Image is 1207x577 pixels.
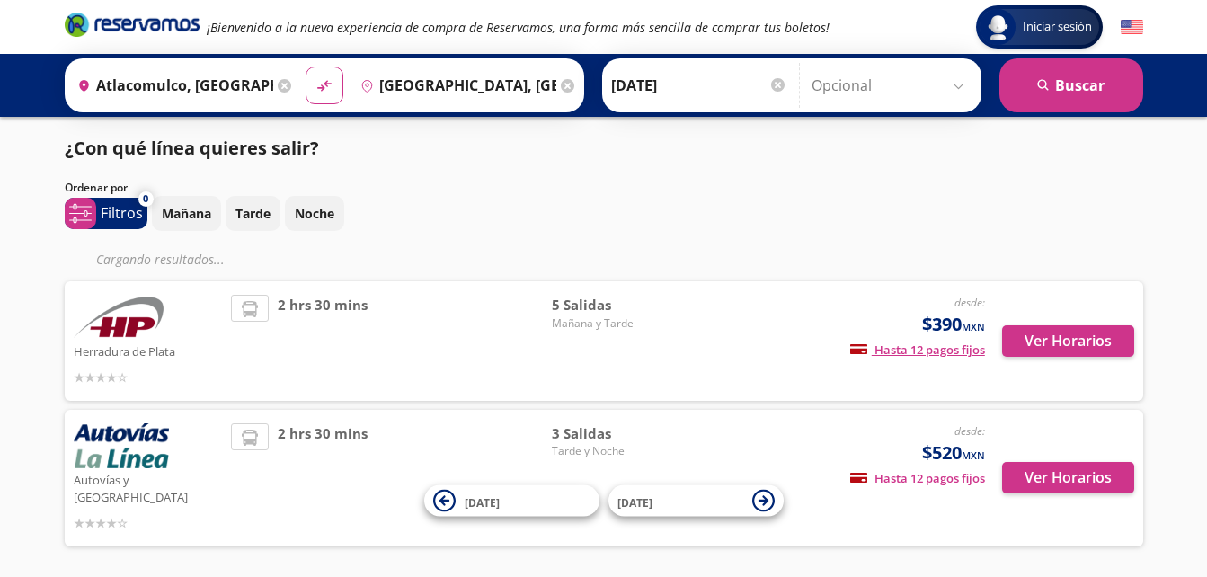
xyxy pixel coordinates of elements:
[922,311,985,338] span: $390
[465,494,500,510] span: [DATE]
[611,63,787,108] input: Elegir Fecha
[74,340,223,361] p: Herradura de Plata
[96,251,225,268] em: Cargando resultados ...
[1002,325,1134,357] button: Ver Horarios
[954,295,985,310] em: desde:
[278,423,368,533] span: 2 hrs 30 mins
[552,443,678,459] span: Tarde y Noche
[617,494,652,510] span: [DATE]
[999,58,1143,112] button: Buscar
[552,423,678,444] span: 3 Salidas
[812,63,972,108] input: Opcional
[1016,18,1099,36] span: Iniciar sesión
[285,196,344,231] button: Noche
[65,180,128,196] p: Ordenar por
[65,11,200,38] i: Brand Logo
[235,204,271,223] p: Tarde
[424,485,599,517] button: [DATE]
[1002,462,1134,493] button: Ver Horarios
[74,423,169,468] img: Autovías y La Línea
[152,196,221,231] button: Mañana
[922,439,985,466] span: $520
[552,315,678,332] span: Mañana y Tarde
[1121,16,1143,39] button: English
[65,11,200,43] a: Brand Logo
[74,468,223,507] p: Autovías y [GEOGRAPHIC_DATA]
[226,196,280,231] button: Tarde
[207,19,830,36] em: ¡Bienvenido a la nueva experiencia de compra de Reservamos, una forma más sencilla de comprar tus...
[608,485,784,517] button: [DATE]
[962,448,985,462] small: MXN
[74,295,164,340] img: Herradura de Plata
[65,135,319,162] p: ¿Con qué línea quieres salir?
[295,204,334,223] p: Noche
[65,198,147,229] button: 0Filtros
[278,295,368,387] span: 2 hrs 30 mins
[954,423,985,439] em: desde:
[962,320,985,333] small: MXN
[162,204,211,223] p: Mañana
[850,470,985,486] span: Hasta 12 pagos fijos
[143,191,148,207] span: 0
[353,63,556,108] input: Buscar Destino
[850,342,985,358] span: Hasta 12 pagos fijos
[101,202,143,224] p: Filtros
[70,63,273,108] input: Buscar Origen
[552,295,678,315] span: 5 Salidas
